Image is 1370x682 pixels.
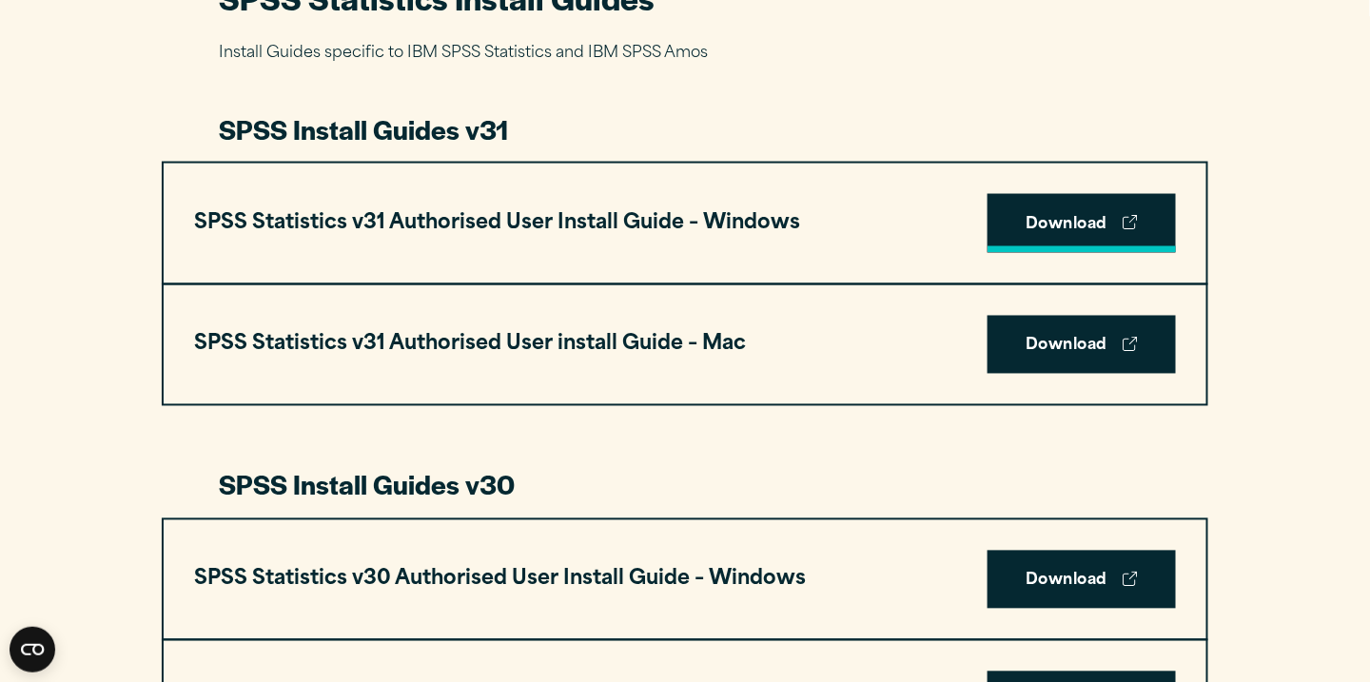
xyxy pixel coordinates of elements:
a: Download [988,316,1176,375]
a: Download [988,194,1176,253]
p: Install Guides specific to IBM SPSS Statistics and IBM SPSS Amos [219,40,1151,68]
h3: SPSS Install Guides v30 [219,467,1151,503]
h3: SPSS Install Guides v31 [219,111,1151,147]
button: Open CMP widget [10,627,55,672]
h3: SPSS Statistics v31 Authorised User Install Guide – Windows [194,205,800,242]
h3: SPSS Statistics v30 Authorised User Install Guide – Windows [194,562,806,598]
h3: SPSS Statistics v31 Authorised User install Guide – Mac [194,327,746,363]
a: Download [988,551,1176,610]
